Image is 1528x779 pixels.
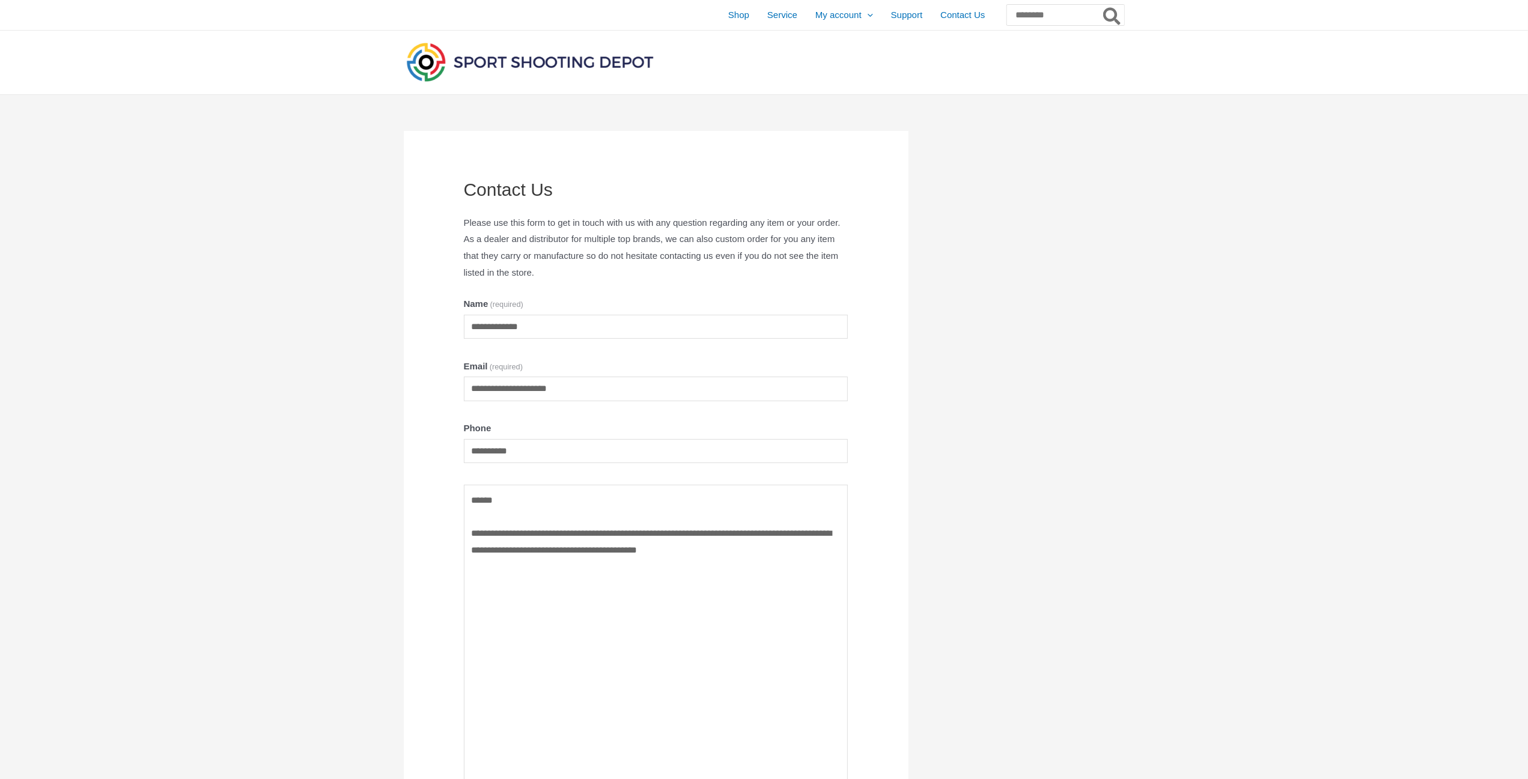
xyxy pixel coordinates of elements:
[464,179,848,201] h1: Contact Us
[404,40,656,84] img: Sport Shooting Depot
[464,420,848,437] label: Phone
[464,358,848,375] label: Email
[464,296,848,312] label: Name
[1101,5,1124,25] button: Search
[490,362,523,371] span: (required)
[464,214,848,281] p: Please use this form to get in touch with us with any question regarding any item or your order. ...
[490,300,523,309] span: (required)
